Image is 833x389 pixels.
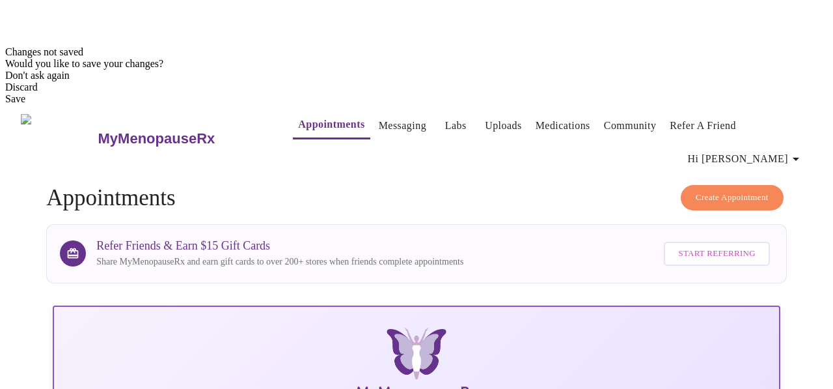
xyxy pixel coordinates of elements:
button: Appointments [293,111,370,139]
p: Share MyMenopauseRx and earn gift cards to over 200+ stores when friends complete appointments [96,255,463,268]
h3: Refer Friends & Earn $15 Gift Cards [96,239,463,253]
a: Refer a Friend [670,117,736,135]
a: Medications [536,117,590,135]
button: Medications [530,113,595,139]
button: Community [599,113,662,139]
span: Create Appointment [696,190,769,205]
img: MyMenopauseRx Logo [21,114,96,163]
a: Uploads [485,117,522,135]
button: Create Appointment [681,185,784,210]
a: Start Referring [661,235,772,272]
h3: MyMenopauseRx [98,130,215,147]
a: Appointments [298,115,364,134]
h4: Appointments [46,185,787,211]
span: Hi [PERSON_NAME] [688,150,804,168]
a: MyMenopauseRx [96,116,267,162]
a: Community [604,117,657,135]
button: Uploads [480,113,527,139]
button: Start Referring [664,242,769,266]
a: Messaging [379,117,426,135]
a: Labs [445,117,467,135]
button: Labs [435,113,476,139]
button: Messaging [374,113,431,139]
span: Start Referring [678,246,755,261]
button: Refer a Friend [664,113,741,139]
button: Hi [PERSON_NAME] [683,146,809,172]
